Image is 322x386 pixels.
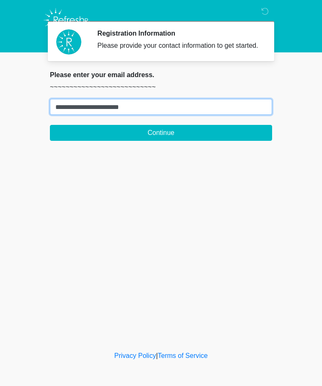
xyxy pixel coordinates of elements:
[97,41,260,51] div: Please provide your contact information to get started.
[50,125,272,141] button: Continue
[42,6,92,34] img: Refresh RX Logo
[50,71,272,79] h2: Please enter your email address.
[156,352,158,359] a: |
[56,29,81,54] img: Agent Avatar
[158,352,208,359] a: Terms of Service
[114,352,156,359] a: Privacy Policy
[50,82,272,92] p: ~~~~~~~~~~~~~~~~~~~~~~~~~~~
